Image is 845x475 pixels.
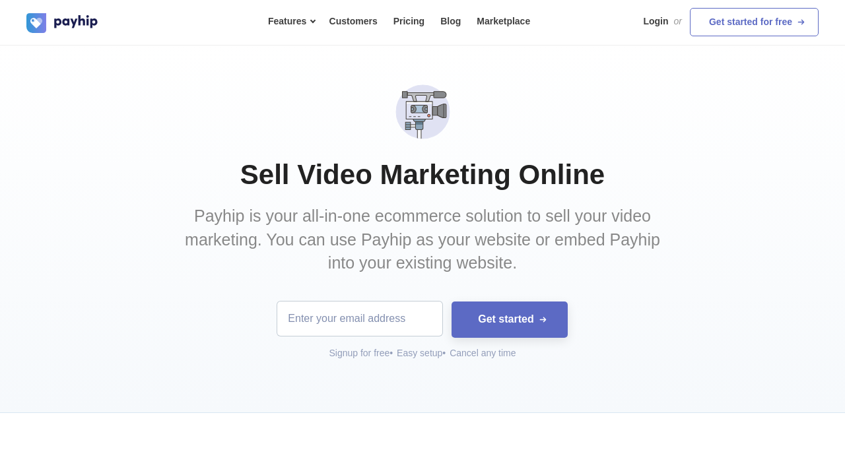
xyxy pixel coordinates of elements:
div: Signup for free [330,346,396,360]
h1: Sell Video Marketing Online [26,158,819,191]
div: Cancel any time [451,346,516,360]
span: • [391,347,395,358]
input: Enter your email address [279,301,444,336]
img: svg+xml;utf8,%3Csvg%20viewBox%3D%220%200%20100%20100%22%20xmlns%3D%22http%3A%2F%2Fwww.w3.org%2F20... [389,79,456,145]
span: • [444,347,447,358]
span: Features [268,16,312,27]
button: Get started [453,301,566,338]
div: Easy setup [399,346,448,360]
p: Payhip is your all-in-one ecommerce solution to sell your video marketing. You can use Payhip as ... [175,205,670,275]
img: logo.svg [26,13,99,33]
a: Get started for free [694,7,819,36]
